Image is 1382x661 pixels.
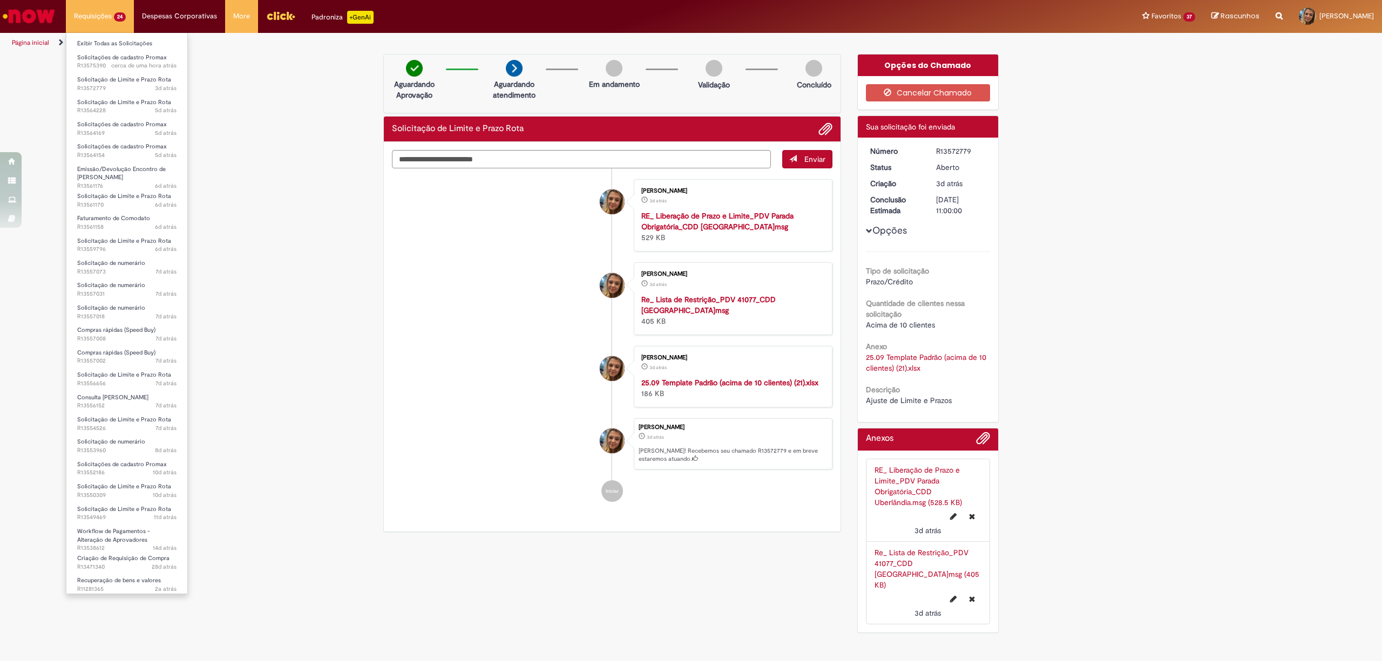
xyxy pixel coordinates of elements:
a: Aberto R13557008 : Compras rápidas (Speed Buy) [66,324,187,344]
span: R13549469 [77,513,177,522]
img: img-circle-grey.png [805,60,822,77]
a: Aberto R13552186 : Solicitações de cadastro Promax [66,459,187,479]
span: More [233,11,250,22]
span: 3d atrás [914,608,941,618]
span: 6d atrás [155,223,177,231]
strong: RE_ Liberação de Prazo e Limite_PDV Parada Obrigatória_CDD [GEOGRAPHIC_DATA]msg [641,211,794,231]
span: Solicitação de numerário [77,438,145,446]
time: 27/09/2025 10:21:56 [914,526,941,535]
time: 27/09/2025 10:21:15 [936,179,963,188]
time: 24/09/2025 16:55:36 [155,106,177,114]
span: R13561170 [77,201,177,209]
span: 7d atrás [155,268,177,276]
span: 3d atrás [914,526,941,535]
time: 16/09/2025 10:14:20 [153,544,177,552]
a: Aberto R13575390 : Solicitações de cadastro Promax [66,52,187,72]
div: Bianca Morais Alves [600,273,625,298]
span: Solicitações de cadastro Promax [77,142,167,151]
a: Aberto R13550309 : Solicitação de Limite e Prazo Rota [66,481,187,501]
a: Rascunhos [1211,11,1259,22]
span: 2a atrás [155,585,177,593]
a: Aberto R13538612 : Workflow de Pagamentos - Alteração de Aprovadores [66,526,187,549]
div: Aberto [936,162,986,173]
span: Ajuste de Limite e Prazos [866,396,952,405]
span: R13556152 [77,401,177,410]
dt: Status [862,162,929,173]
span: R13550309 [77,491,177,500]
span: 28d atrás [152,563,177,571]
div: 27/09/2025 10:21:15 [936,178,986,189]
a: Aberto R13553960 : Solicitação de numerário [66,436,187,456]
ul: Histórico de tíquete [392,168,832,513]
p: +GenAi [347,11,374,24]
time: 22/09/2025 17:33:39 [155,379,177,387]
span: [PERSON_NAME] [1319,11,1374,21]
span: 6d atrás [155,201,177,209]
span: 3d atrás [936,179,963,188]
span: 24 [114,12,126,22]
span: Consulta [PERSON_NAME] [77,393,148,401]
a: Re_ Lista de Restrição_PDV 41077_CDD [GEOGRAPHIC_DATA]msg (405 KB) [875,548,979,590]
p: Concluído [797,79,831,90]
p: [PERSON_NAME]! Recebemos seu chamado R13572779 e em breve estaremos atuando. [639,447,827,464]
button: Adicionar anexos [976,431,990,451]
a: Aberto R13559796 : Solicitação de Limite e Prazo Rota [66,235,187,255]
span: R13553960 [77,446,177,455]
img: img-circle-grey.png [706,60,722,77]
img: ServiceNow [1,5,57,27]
img: arrow-next.png [506,60,523,77]
time: 23/09/2025 15:28:31 [155,245,177,253]
span: R13561176 [77,182,177,190]
span: 8d atrás [155,446,177,454]
span: 5d atrás [155,106,177,114]
a: Re_ Lista de Restrição_PDV 41077_CDD [GEOGRAPHIC_DATA]msg [641,295,776,315]
span: 7d atrás [155,335,177,343]
span: Favoritos [1151,11,1181,22]
h2: Solicitação de Limite e Prazo Rota Histórico de tíquete [392,124,524,134]
ul: Trilhas de página [8,33,913,53]
time: 22/09/2025 22:23:30 [155,268,177,276]
span: 7d atrás [155,312,177,321]
span: Rascunhos [1221,11,1259,21]
span: Solicitação de Limite e Prazo Rota [77,237,171,245]
span: R13557002 [77,357,177,365]
time: 22/09/2025 21:10:06 [155,357,177,365]
span: Solicitação de numerário [77,281,145,289]
div: R13572779 [936,146,986,156]
span: Criação de Requisição de Compra [77,554,170,562]
div: Opções do Chamado [858,54,999,76]
span: Compras rápidas (Speed Buy) [77,349,155,357]
span: 6d atrás [155,245,177,253]
div: 529 KB [641,210,821,243]
span: R13564228 [77,106,177,115]
span: Recuperação de bens e valores [77,576,161,584]
span: Compras rápidas (Speed Buy) [77,326,155,334]
time: 22/09/2025 11:19:36 [155,424,177,432]
span: R13557031 [77,290,177,298]
span: R11281365 [77,585,177,594]
time: 24/09/2025 16:45:03 [155,151,177,159]
img: check-circle-green.png [406,60,423,77]
button: Adicionar anexos [818,122,832,136]
span: 3d atrás [649,197,667,204]
a: Aberto R13557002 : Compras rápidas (Speed Buy) [66,347,187,367]
time: 27/09/2025 10:21:15 [647,434,664,440]
time: 27/09/2025 10:21:56 [649,197,667,204]
div: Padroniza [311,11,374,24]
span: Faturamento de Comodato [77,214,150,222]
span: Solicitação de Limite e Prazo Rota [77,505,171,513]
time: 02/09/2025 09:53:36 [152,563,177,571]
time: 19/09/2025 09:24:38 [154,513,177,521]
b: Anexo [866,342,887,351]
span: 10d atrás [153,468,177,476]
b: Descrição [866,385,900,394]
span: 7d atrás [155,357,177,365]
div: [PERSON_NAME] [641,188,821,194]
span: R13554526 [77,424,177,433]
span: Solicitação de numerário [77,304,145,312]
button: Editar nome de arquivo RE_ Liberação de Prazo e Limite_PDV Parada Obrigatória_CDD Uberlândia.msg [944,508,963,525]
span: 7d atrás [155,379,177,387]
a: Exibir Todas as Solicitações [66,38,187,50]
a: Aberto R13561170 : Solicitação de Limite e Prazo Rota [66,190,187,210]
a: Aberto R13549469 : Solicitação de Limite e Prazo Rota [66,503,187,523]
